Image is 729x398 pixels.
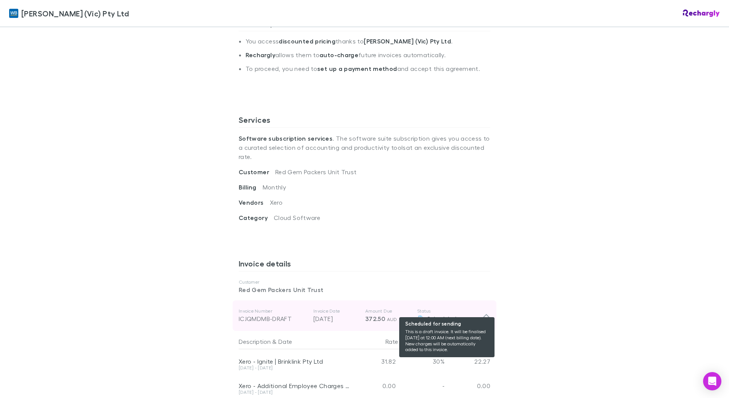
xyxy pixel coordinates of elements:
[278,334,292,349] button: Date
[239,115,490,127] h3: Services
[239,135,332,142] strong: Software subscription services
[239,308,307,314] p: Invoice Number
[239,259,490,271] h3: Invoice details
[274,214,320,221] span: Cloud Software
[239,382,350,390] div: Xero - Additional Employee Charges over 100 | Red Gem Packers Unit Trust
[275,168,357,175] span: Red Gem Packers Unit Trust
[233,300,496,331] div: Invoice NumberICJQMDMB-DRAFTInvoice Date[DATE]Amount Due372.50 AUDStatus
[246,37,490,51] li: You access thanks to .
[703,372,721,390] div: Open Intercom Messenger
[313,308,359,314] p: Invoice Date
[239,358,350,365] div: Xero - Ignite | Brinklink Pty Ltd
[399,349,445,374] div: 30%
[683,10,720,17] img: Rechargly Logo
[364,37,451,45] strong: [PERSON_NAME] (Vic) Pty Ltd
[387,316,397,322] span: AUD
[239,314,307,323] div: ICJQMDMB-DRAFT
[365,315,385,323] span: 372.50
[239,334,271,349] button: Description
[445,374,490,398] div: 0.00
[417,308,482,314] p: Status
[239,183,263,191] span: Billing
[445,349,490,374] div: 22.27
[270,199,283,206] span: Xero
[399,374,445,398] div: -
[427,315,456,322] span: Scheduled
[365,308,411,314] p: Amount Due
[313,314,359,323] p: [DATE]
[279,37,336,45] strong: discounted pricing
[246,65,490,79] li: To proceed, you need to and accept this agreement.
[239,285,490,294] p: Red Gem Packers Unit Trust
[239,128,490,167] p: . The software suite subscription gives you access to a curated selection of accounting and produ...
[353,349,399,374] div: 31.82
[239,168,275,176] span: Customer
[239,214,274,221] span: Category
[246,51,275,59] strong: Rechargly
[239,334,350,349] div: &
[317,65,397,72] strong: set up a payment method
[9,9,18,18] img: William Buck (Vic) Pty Ltd's Logo
[21,8,129,19] span: [PERSON_NAME] (Vic) Pty Ltd
[239,279,490,285] p: Customer
[320,51,358,59] strong: auto-charge
[239,390,350,395] div: [DATE] - [DATE]
[246,51,490,65] li: allows them to future invoices automatically.
[239,199,270,206] span: Vendors
[263,183,286,191] span: Monthly
[239,366,350,370] div: [DATE] - [DATE]
[353,374,399,398] div: 0.00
